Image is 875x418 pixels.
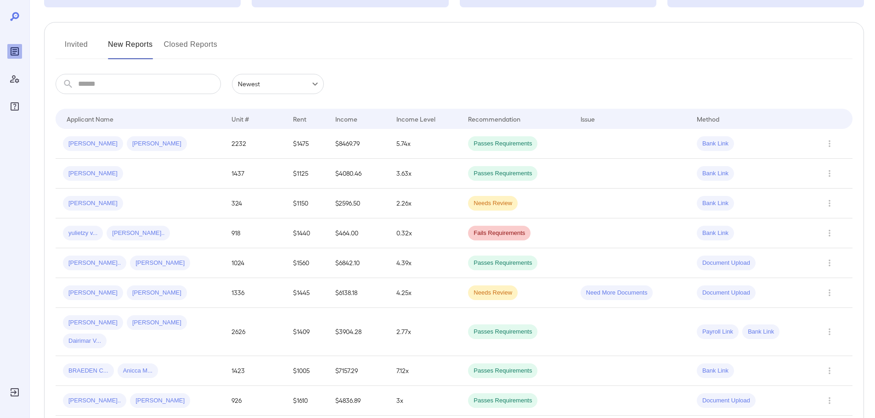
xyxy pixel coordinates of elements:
button: Row Actions [822,324,837,339]
span: Document Upload [697,396,756,405]
span: Bank Link [697,229,734,238]
span: Passes Requirements [468,396,537,405]
span: Anicca M... [118,367,158,375]
span: [PERSON_NAME] [63,199,123,208]
button: Row Actions [822,285,837,300]
button: Row Actions [822,136,837,151]
td: $1409 [286,308,328,356]
span: Passes Requirements [468,169,537,178]
span: Passes Requirements [468,328,537,336]
div: Applicant Name [67,113,113,124]
td: 2.77x [389,308,461,356]
span: Payroll Link [697,328,739,336]
span: Bank Link [697,139,734,148]
div: FAQ [7,99,22,114]
button: Closed Reports [164,37,218,59]
span: [PERSON_NAME] [63,139,123,148]
div: Reports [7,44,22,59]
div: Issue [581,113,595,124]
span: BRAEDEN C... [63,367,114,375]
div: Recommendation [468,113,520,124]
td: $464.00 [328,218,389,248]
td: $1445 [286,278,328,308]
td: $6138.18 [328,278,389,308]
td: $4836.89 [328,386,389,416]
span: Document Upload [697,259,756,268]
button: New Reports [108,37,153,59]
td: $1475 [286,129,328,159]
td: 5.74x [389,129,461,159]
span: [PERSON_NAME] [130,396,190,405]
span: [PERSON_NAME] [63,289,123,297]
span: [PERSON_NAME].. [63,259,126,268]
div: Unit # [231,113,249,124]
td: 3.63x [389,159,461,189]
span: Passes Requirements [468,367,537,375]
span: Bank Link [742,328,779,336]
span: [PERSON_NAME] [130,259,190,268]
span: [PERSON_NAME] [63,318,123,327]
button: Invited [56,37,97,59]
span: [PERSON_NAME] [127,289,187,297]
td: $4080.46 [328,159,389,189]
td: $1610 [286,386,328,416]
td: $2596.50 [328,189,389,218]
td: 4.25x [389,278,461,308]
td: 4.39x [389,248,461,278]
div: Income [335,113,357,124]
span: Bank Link [697,169,734,178]
div: Rent [293,113,308,124]
div: Method [697,113,719,124]
span: [PERSON_NAME] [127,139,187,148]
span: Need More Documents [581,289,653,297]
td: $1150 [286,189,328,218]
td: 2.26x [389,189,461,218]
td: 2232 [224,129,285,159]
span: Needs Review [468,289,518,297]
td: $8469.79 [328,129,389,159]
td: 1024 [224,248,285,278]
button: Row Actions [822,226,837,240]
td: 0.32x [389,218,461,248]
td: $7157.29 [328,356,389,386]
td: $1440 [286,218,328,248]
td: 918 [224,218,285,248]
span: Passes Requirements [468,259,537,268]
button: Row Actions [822,393,837,408]
button: Row Actions [822,196,837,211]
span: Dairimar V... [63,337,107,346]
td: 1336 [224,278,285,308]
button: Row Actions [822,363,837,378]
button: Row Actions [822,256,837,270]
td: $6842.10 [328,248,389,278]
div: Income Level [396,113,435,124]
span: Bank Link [697,367,734,375]
td: 926 [224,386,285,416]
td: $3904.28 [328,308,389,356]
span: [PERSON_NAME].. [63,396,126,405]
span: Document Upload [697,289,756,297]
div: Log Out [7,385,22,400]
span: [PERSON_NAME] [63,169,123,178]
div: Newest [232,74,324,94]
td: $1560 [286,248,328,278]
td: 1437 [224,159,285,189]
td: 3x [389,386,461,416]
span: Needs Review [468,199,518,208]
div: Manage Users [7,72,22,86]
button: Row Actions [822,166,837,181]
span: yulietzy v... [63,229,103,238]
span: [PERSON_NAME].. [107,229,170,238]
td: 324 [224,189,285,218]
td: 1423 [224,356,285,386]
td: $1125 [286,159,328,189]
td: $1005 [286,356,328,386]
span: [PERSON_NAME] [127,318,187,327]
td: 2626 [224,308,285,356]
span: Bank Link [697,199,734,208]
span: Fails Requirements [468,229,531,238]
span: Passes Requirements [468,139,537,148]
td: 7.12x [389,356,461,386]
